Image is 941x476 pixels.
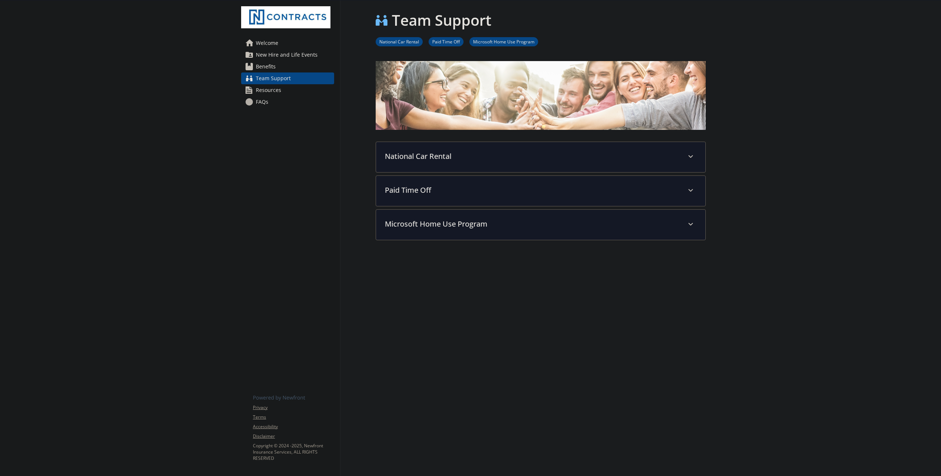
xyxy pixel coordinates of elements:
a: Benefits [241,61,334,72]
span: Team Support [256,72,291,84]
div: National Car Rental [376,142,705,172]
span: Welcome [256,37,278,49]
div: Paid Time Off [376,176,705,206]
a: Resources [241,84,334,96]
p: Copyright © 2024 - 2025 , Newfront Insurance Services, ALL RIGHTS RESERVED [253,443,334,461]
a: National Car Rental [376,38,423,45]
a: FAQs [241,96,334,108]
a: Privacy [253,404,334,411]
a: Microsoft Home Use Program [469,38,538,45]
a: Team Support [241,72,334,84]
a: Disclaimer [253,433,334,440]
span: New Hire and Life Events [256,49,318,61]
span: Benefits [256,61,276,72]
a: Terms [253,414,334,420]
a: Accessibility [253,423,334,430]
h1: Team Support [392,9,491,31]
img: team support page banner [376,61,706,130]
span: FAQs [256,96,268,108]
a: Welcome [241,37,334,49]
a: Paid Time Off [429,38,464,45]
div: Microsoft Home Use Program [376,210,705,240]
span: Resources [256,84,281,96]
p: National Car Rental [385,151,679,162]
a: New Hire and Life Events [241,49,334,61]
p: Microsoft Home Use Program [385,219,679,230]
p: Paid Time Off [385,185,679,196]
